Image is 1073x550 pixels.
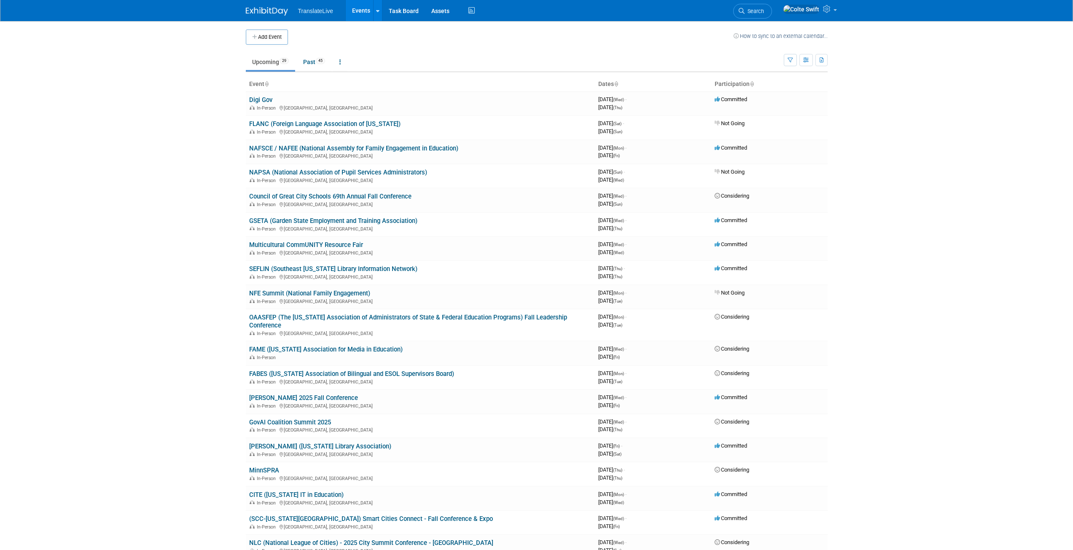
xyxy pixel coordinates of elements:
img: In-Person Event [250,202,255,206]
img: In-Person Event [250,178,255,182]
a: FAME ([US_STATE] Association for Media in Education) [249,346,403,353]
th: Dates [595,77,711,91]
div: [GEOGRAPHIC_DATA], [GEOGRAPHIC_DATA] [249,402,592,409]
a: Upcoming29 [246,54,295,70]
span: - [625,193,627,199]
span: Considering [715,193,749,199]
a: (SCC-[US_STATE][GEOGRAPHIC_DATA]) Smart Cities Connect - Fall Conference & Expo [249,515,493,523]
span: (Sun) [613,170,622,174]
a: Digi Gov [249,96,272,104]
a: [PERSON_NAME] ([US_STATE] Library Association) [249,443,391,450]
span: In-Person [257,250,278,256]
span: In-Person [257,524,278,530]
span: [DATE] [598,314,627,320]
a: SEFLIN (Southeast [US_STATE] Library Information Network) [249,265,417,273]
span: (Fri) [613,403,620,408]
span: [DATE] [598,241,627,247]
img: In-Person Event [250,500,255,504]
a: Sort by Start Date [614,80,618,87]
span: In-Person [257,299,278,304]
span: In-Person [257,355,278,360]
img: In-Person Event [250,226,255,231]
span: (Thu) [613,468,622,472]
span: In-Person [257,500,278,506]
span: In-Person [257,331,278,336]
a: NAPSA (National Association of Pupil Services Administrators) [249,169,427,176]
span: In-Person [257,379,278,385]
span: - [624,265,625,271]
span: - [625,491,627,497]
span: - [625,515,627,521]
a: Multicultural CommUNITY Resource Fair [249,241,363,249]
a: Sort by Event Name [264,80,269,87]
span: (Fri) [613,355,620,360]
span: Committed [715,491,747,497]
span: [DATE] [598,201,622,207]
span: - [624,467,625,473]
a: GSETA (Garden State Employment and Training Association) [249,217,417,225]
span: [DATE] [598,523,620,529]
span: (Thu) [613,274,622,279]
span: (Fri) [613,444,620,448]
span: Not Going [715,120,745,126]
button: Add Event [246,30,288,45]
span: Considering [715,314,749,320]
div: [GEOGRAPHIC_DATA], [GEOGRAPHIC_DATA] [249,104,592,111]
span: (Thu) [613,427,622,432]
span: [DATE] [598,145,627,151]
span: [DATE] [598,322,622,328]
span: [DATE] [598,499,624,505]
span: Committed [715,217,747,223]
span: Considering [715,346,749,352]
span: [DATE] [598,515,627,521]
a: FABES ([US_STATE] Association of Bilingual and ESOL Supervisors Board) [249,370,454,378]
span: In-Person [257,226,278,232]
span: (Wed) [613,218,624,223]
span: (Wed) [613,194,624,199]
div: [GEOGRAPHIC_DATA], [GEOGRAPHIC_DATA] [249,499,592,506]
a: MinnSPRA [249,467,279,474]
span: [DATE] [598,120,624,126]
span: Committed [715,443,747,449]
span: Not Going [715,290,745,296]
a: Search [733,4,772,19]
span: [DATE] [598,249,624,255]
span: (Tue) [613,299,622,303]
span: (Wed) [613,500,624,505]
span: [DATE] [598,443,622,449]
th: Participation [711,77,828,91]
span: [DATE] [598,419,627,425]
span: [DATE] [598,273,622,279]
span: [DATE] [598,265,625,271]
span: (Wed) [613,516,624,521]
span: 29 [280,58,289,64]
span: (Fri) [613,153,620,158]
span: In-Person [257,129,278,135]
img: In-Person Event [250,105,255,110]
div: [GEOGRAPHIC_DATA], [GEOGRAPHIC_DATA] [249,330,592,336]
a: Past45 [297,54,331,70]
span: (Thu) [613,105,622,110]
img: Colte Swift [783,5,820,14]
img: In-Person Event [250,476,255,480]
span: (Thu) [613,226,622,231]
img: In-Person Event [250,355,255,359]
img: In-Person Event [250,331,255,335]
a: Sort by Participation Type [750,80,754,87]
span: [DATE] [598,394,627,400]
div: [GEOGRAPHIC_DATA], [GEOGRAPHIC_DATA] [249,298,592,304]
span: (Mon) [613,371,624,376]
span: [DATE] [598,467,625,473]
span: (Sat) [613,121,621,126]
span: In-Person [257,274,278,280]
span: - [624,169,625,175]
img: In-Person Event [250,153,255,158]
div: [GEOGRAPHIC_DATA], [GEOGRAPHIC_DATA] [249,177,592,183]
span: [DATE] [598,152,620,158]
span: Search [745,8,764,14]
span: [DATE] [598,451,621,457]
a: FLANC (Foreign Language Association of [US_STATE]) [249,120,401,128]
span: Considering [715,370,749,376]
span: Considering [715,539,749,545]
img: In-Person Event [250,274,255,279]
